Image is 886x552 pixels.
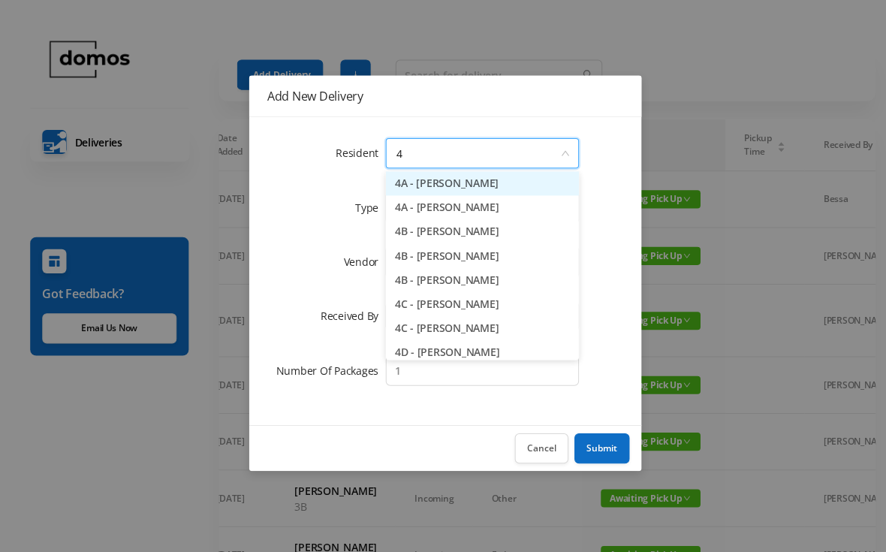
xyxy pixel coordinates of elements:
[558,148,567,158] i: icon: down
[384,267,576,291] li: 4B - [PERSON_NAME]
[334,145,384,159] label: Resident
[384,339,576,363] li: 4D - [PERSON_NAME]
[384,315,576,339] li: 4C - [PERSON_NAME]
[384,243,576,267] li: 4B - [PERSON_NAME]
[354,199,384,213] label: Type
[571,431,626,461] button: Submit
[319,307,384,321] label: Received By
[266,87,620,104] div: Add New Delivery
[384,219,576,243] li: 4B - [PERSON_NAME]
[384,195,576,219] li: 4A - [PERSON_NAME]
[384,170,576,195] li: 4A - [PERSON_NAME]
[512,431,565,461] button: Cancel
[266,134,620,387] form: Add New Delivery
[342,253,384,267] label: Vendor
[384,291,576,315] li: 4C - [PERSON_NAME]
[275,361,384,376] label: Number Of Packages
